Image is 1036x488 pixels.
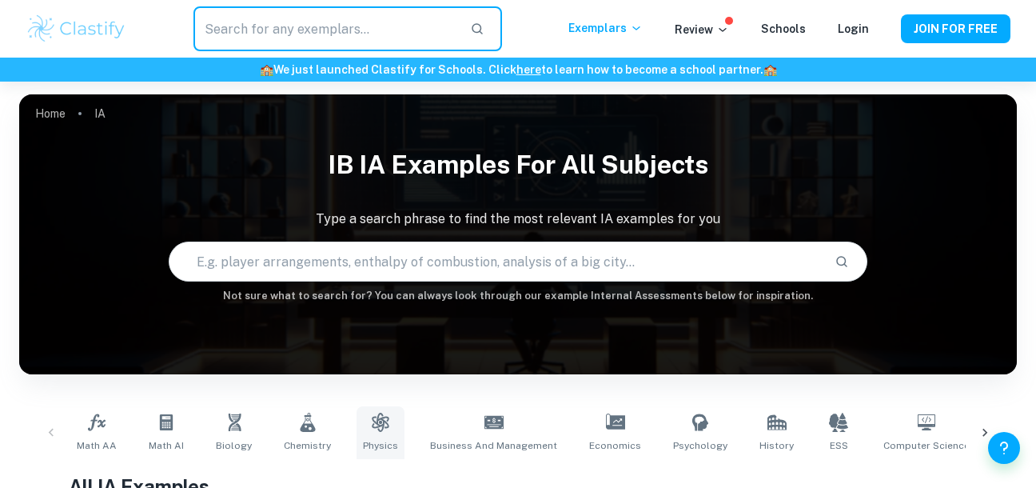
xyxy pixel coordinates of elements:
[260,63,273,76] span: 🏫
[193,6,457,51] input: Search for any exemplars...
[516,63,541,76] a: here
[363,438,398,453] span: Physics
[988,432,1020,464] button: Help and Feedback
[675,21,729,38] p: Review
[3,61,1033,78] h6: We just launched Clastify for Schools. Click to learn how to become a school partner.
[284,438,331,453] span: Chemistry
[838,22,869,35] a: Login
[589,438,641,453] span: Economics
[169,239,822,284] input: E.g. player arrangements, enthalpy of combustion, analysis of a big city...
[35,102,66,125] a: Home
[830,438,848,453] span: ESS
[77,438,117,453] span: Math AA
[19,288,1017,304] h6: Not sure what to search for? You can always look through our example Internal Assessments below f...
[759,438,794,453] span: History
[568,19,643,37] p: Exemplars
[19,210,1017,229] p: Type a search phrase to find the most relevant IA examples for you
[26,13,127,45] img: Clastify logo
[673,438,727,453] span: Psychology
[883,438,970,453] span: Computer Science
[901,14,1010,43] button: JOIN FOR FREE
[216,438,252,453] span: Biology
[94,105,106,122] p: IA
[763,63,777,76] span: 🏫
[430,438,557,453] span: Business and Management
[828,248,855,275] button: Search
[19,139,1017,190] h1: IB IA examples for all subjects
[761,22,806,35] a: Schools
[149,438,184,453] span: Math AI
